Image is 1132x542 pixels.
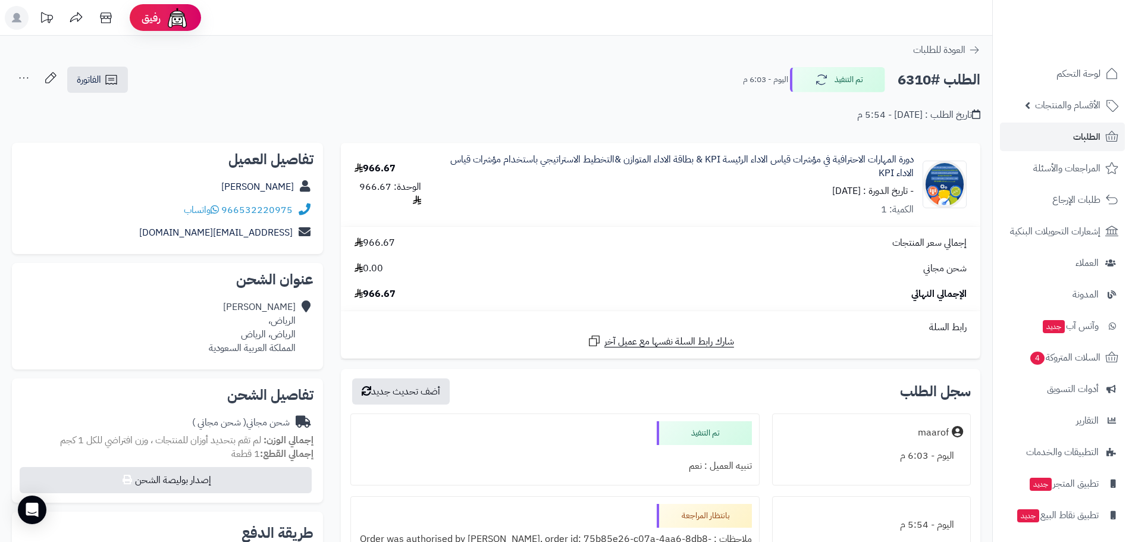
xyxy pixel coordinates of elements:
span: جديد [1030,478,1052,491]
span: شارك رابط السلة نفسها مع عميل آخر [604,335,734,349]
a: المدونة [1000,280,1125,309]
h3: سجل الطلب [900,384,971,399]
h2: عنوان الشحن [21,272,313,287]
strong: إجمالي القطع: [260,447,313,461]
span: 4 [1030,351,1045,365]
a: إشعارات التحويلات البنكية [1000,217,1125,246]
a: المراجعات والأسئلة [1000,154,1125,183]
img: 1757934064-WhatsApp%20Image%202025-09-15%20at%202.00.17%20PM-90x90.jpeg [923,161,966,208]
button: تم التنفيذ [790,67,885,92]
a: واتساب [184,203,219,217]
a: لوحة التحكم [1000,59,1125,88]
h2: تفاصيل العميل [21,152,313,167]
a: العملاء [1000,249,1125,277]
a: تحديثات المنصة [32,6,61,33]
div: [PERSON_NAME] الرياض، الرياض، الرياض المملكة العربية السعودية [209,300,296,355]
span: العودة للطلبات [913,43,965,57]
span: المراجعات والأسئلة [1033,160,1100,177]
a: وآتس آبجديد [1000,312,1125,340]
span: الأقسام والمنتجات [1035,97,1100,114]
span: جديد [1043,320,1065,333]
span: العملاء [1075,255,1099,271]
a: [PERSON_NAME] [221,180,294,194]
h2: تفاصيل الشحن [21,388,313,402]
a: التقارير [1000,406,1125,435]
div: الكمية: 1 [881,203,914,217]
div: maarof [918,426,949,440]
a: أدوات التسويق [1000,375,1125,403]
div: اليوم - 5:54 م [780,513,963,537]
a: طلبات الإرجاع [1000,186,1125,214]
a: الطلبات [1000,123,1125,151]
span: التطبيقات والخدمات [1026,444,1099,460]
span: الطلبات [1073,129,1100,145]
span: لوحة التحكم [1056,65,1100,82]
span: جديد [1017,509,1039,522]
img: logo-2.png [1051,17,1121,42]
a: تطبيق المتجرجديد [1000,469,1125,498]
span: السلات المتروكة [1029,349,1100,366]
small: اليوم - 6:03 م [743,74,788,86]
h2: الطلب #6310 [898,68,980,92]
div: تنبيه العميل : نعم [358,455,752,478]
span: 966.67 [355,287,396,301]
span: طلبات الإرجاع [1052,192,1100,208]
a: [EMAIL_ADDRESS][DOMAIN_NAME] [139,225,293,240]
h2: طريقة الدفع [242,526,313,540]
a: الفاتورة [67,67,128,93]
img: ai-face.png [165,6,189,30]
span: ( شحن مجاني ) [192,415,246,430]
a: دورة المهارات الاحترافية في مؤشرات قياس الاداء الرئيسة KPI & بطاقة الاداء المتوازن &التخطيط الاست... [449,153,913,180]
a: العودة للطلبات [913,43,980,57]
a: التطبيقات والخدمات [1000,438,1125,466]
a: تطبيق نقاط البيعجديد [1000,501,1125,530]
div: اليوم - 6:03 م [780,444,963,468]
span: وآتس آب [1042,318,1099,334]
span: الإجمالي النهائي [911,287,967,301]
div: 966.67 [355,162,396,176]
span: 966.67 [355,236,395,250]
div: الوحدة: 966.67 [355,180,422,208]
span: التقارير [1076,412,1099,429]
div: Open Intercom Messenger [18,496,46,524]
div: بانتظار المراجعة [657,504,752,528]
button: إصدار بوليصة الشحن [20,467,312,493]
div: شحن مجاني [192,416,290,430]
span: المدونة [1073,286,1099,303]
span: إجمالي سعر المنتجات [892,236,967,250]
small: 1 قطعة [231,447,313,461]
span: شحن مجاني [923,262,967,275]
button: أضف تحديث جديد [352,378,450,405]
small: - تاريخ الدورة : [DATE] [832,184,914,198]
strong: إجمالي الوزن: [264,433,313,447]
span: تطبيق نقاط البيع [1016,507,1099,524]
span: لم تقم بتحديد أوزان للمنتجات ، وزن افتراضي للكل 1 كجم [60,433,261,447]
a: السلات المتروكة4 [1000,343,1125,372]
span: تطبيق المتجر [1028,475,1099,492]
span: أدوات التسويق [1047,381,1099,397]
div: رابط السلة [346,321,976,334]
span: رفيق [142,11,161,25]
span: الفاتورة [77,73,101,87]
div: تم التنفيذ [657,421,752,445]
div: تاريخ الطلب : [DATE] - 5:54 م [857,108,980,122]
span: إشعارات التحويلات البنكية [1010,223,1100,240]
a: شارك رابط السلة نفسها مع عميل آخر [587,334,734,349]
span: 0.00 [355,262,383,275]
a: 966532220975 [221,203,293,217]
